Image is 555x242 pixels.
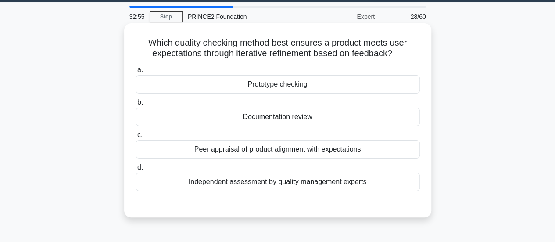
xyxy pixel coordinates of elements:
span: a. [137,66,143,73]
span: b. [137,98,143,106]
span: d. [137,163,143,171]
div: PRINCE2 Foundation [183,8,303,25]
div: Peer appraisal of product alignment with expectations [136,140,420,159]
a: Stop [150,11,183,22]
div: Independent assessment by quality management experts [136,173,420,191]
span: c. [137,131,143,138]
h5: Which quality checking method best ensures a product meets user expectations through iterative re... [135,37,421,59]
div: Prototype checking [136,75,420,94]
div: 32:55 [124,8,150,25]
div: Expert [303,8,380,25]
div: Documentation review [136,108,420,126]
div: 28/60 [380,8,431,25]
